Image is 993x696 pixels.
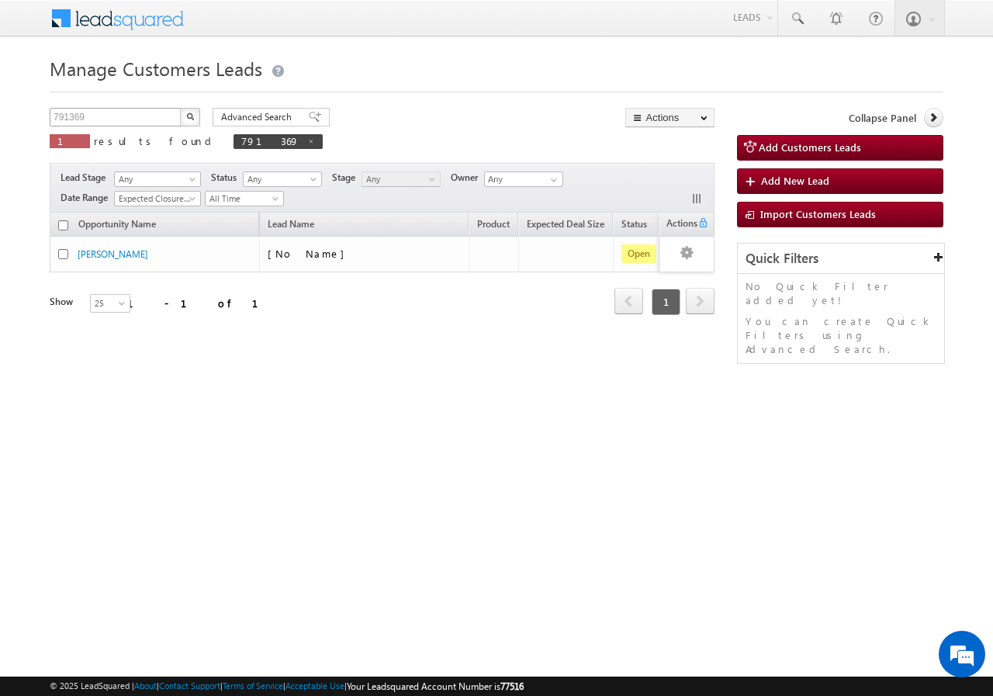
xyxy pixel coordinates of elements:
[50,295,78,309] div: Show
[285,680,344,691] a: Acceptable Use
[91,296,132,310] span: 25
[50,679,524,694] span: © 2025 LeadSquared | | | | |
[115,192,195,206] span: Expected Closure Date
[221,110,296,124] span: Advanced Search
[332,171,362,185] span: Stage
[57,134,82,147] span: 1
[268,247,352,260] span: [No Name]
[241,134,299,147] span: 791369
[686,289,714,314] a: next
[114,171,201,187] a: Any
[614,289,643,314] a: prev
[527,218,604,230] span: Expected Deal Size
[362,172,436,186] span: Any
[61,171,112,185] span: Lead Stage
[500,680,524,692] span: 77516
[94,134,217,147] span: results found
[114,191,201,206] a: Expected Closure Date
[186,113,194,120] img: Search
[78,248,148,260] a: [PERSON_NAME]
[71,216,164,236] a: Opportunity Name
[362,171,441,187] a: Any
[115,172,195,186] span: Any
[451,171,484,185] span: Owner
[621,244,656,263] span: Open
[211,171,243,185] span: Status
[746,314,936,356] p: You can create Quick Filters using Advanced Search.
[223,680,283,691] a: Terms of Service
[625,108,714,127] button: Actions
[159,680,220,691] a: Contact Support
[244,172,317,186] span: Any
[760,207,876,220] span: Import Customers Leads
[759,140,861,154] span: Add Customers Leads
[90,294,130,313] a: 25
[78,218,156,230] span: Opportunity Name
[746,279,936,307] p: No Quick Filter added yet!
[61,191,114,205] span: Date Range
[127,294,277,312] div: 1 - 1 of 1
[849,111,916,125] span: Collapse Panel
[347,680,524,692] span: Your Leadsquared Account Number is
[738,244,944,274] div: Quick Filters
[134,680,157,691] a: About
[260,216,322,236] span: Lead Name
[614,288,643,314] span: prev
[542,172,562,188] a: Show All Items
[205,191,284,206] a: All Time
[58,220,68,230] input: Check all records
[761,174,829,187] span: Add New Lead
[243,171,322,187] a: Any
[519,216,612,236] a: Expected Deal Size
[484,171,563,187] input: Type to Search
[686,288,714,314] span: next
[477,218,510,230] span: Product
[660,215,697,235] span: Actions
[614,216,655,236] a: Status
[206,192,279,206] span: All Time
[50,56,262,81] span: Manage Customers Leads
[652,289,680,315] span: 1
